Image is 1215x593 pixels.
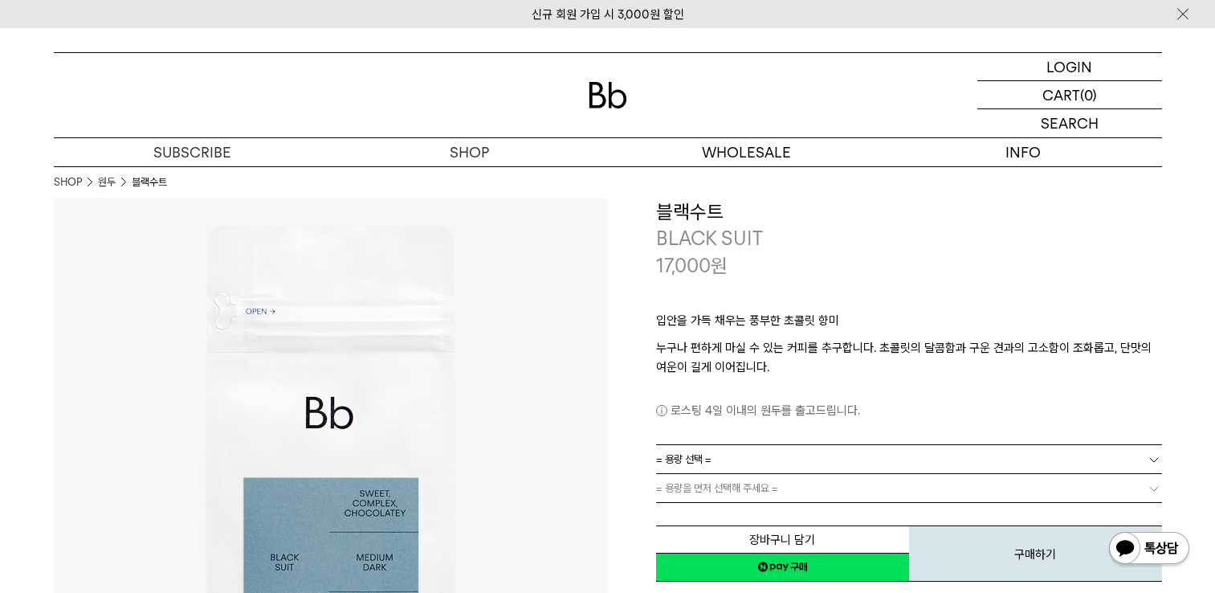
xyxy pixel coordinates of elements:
li: 블랙수트 [132,174,167,190]
p: 입안을 가득 채우는 풍부한 초콜릿 향미 [656,311,1162,338]
p: CART [1042,81,1080,108]
p: (0) [1080,81,1097,108]
span: 원 [711,254,728,277]
p: 누구나 편하게 마실 수 있는 커피를 추구합니다. 초콜릿의 달콤함과 구운 견과의 고소함이 조화롭고, 단맛의 여운이 길게 이어집니다. [656,338,1162,377]
a: SUBSCRIBE [54,138,331,166]
p: 17,000 [656,252,728,280]
a: SHOP [331,138,608,166]
button: 장바구니 담기 [656,526,909,554]
button: 구매하기 [909,526,1162,582]
img: 로고 [589,82,627,108]
h3: 블랙수트 [656,198,1162,226]
a: SHOP [54,174,82,190]
p: SEARCH [1041,109,1099,137]
p: WHOLESALE [608,138,885,166]
p: 로스팅 4일 이내의 원두를 출고드립니다. [656,401,1162,420]
a: LOGIN [977,53,1162,81]
a: CART (0) [977,81,1162,109]
a: 원두 [98,174,116,190]
p: BLACK SUIT [656,225,1162,252]
a: 새창 [656,553,909,582]
p: LOGIN [1046,53,1092,80]
span: = 용량 선택 = [656,445,711,473]
a: 신규 회원 가입 시 3,000원 할인 [532,7,684,22]
p: INFO [885,138,1162,166]
img: 카카오톡 채널 1:1 채팅 버튼 [1107,530,1191,569]
span: = 용량을 먼저 선택해 주세요 = [656,474,778,502]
